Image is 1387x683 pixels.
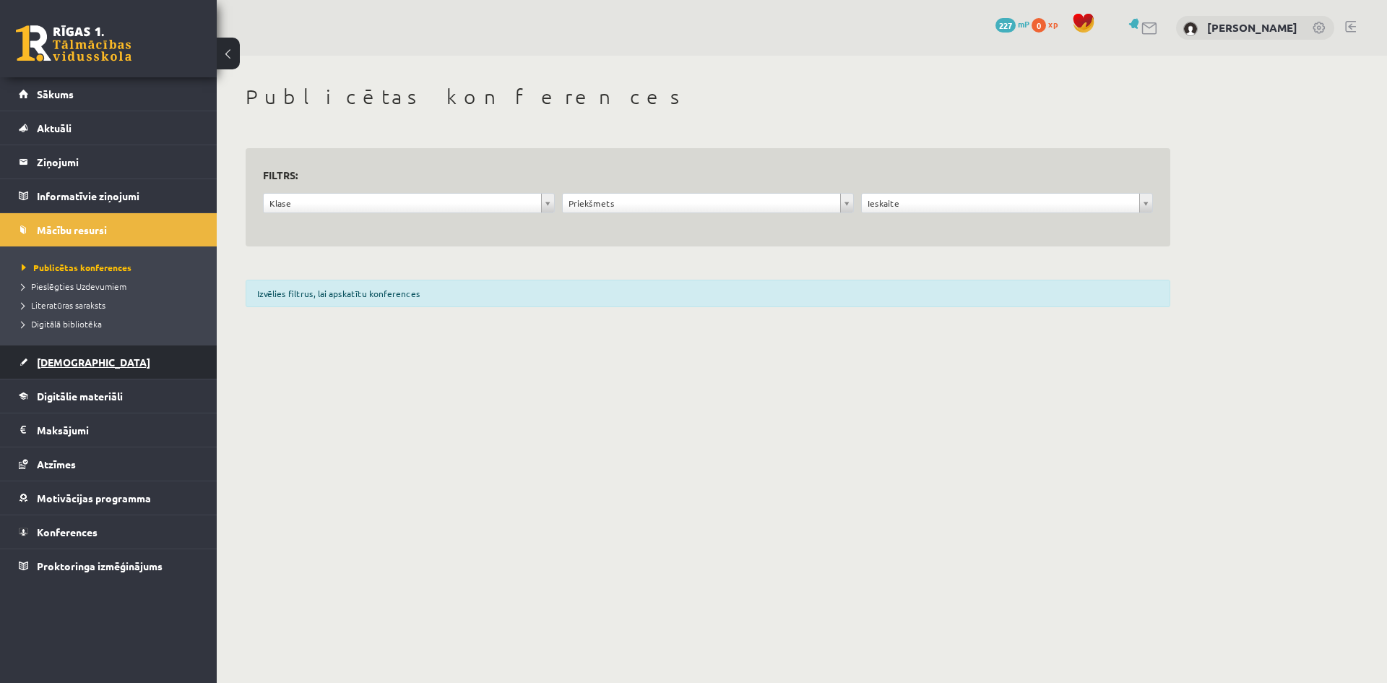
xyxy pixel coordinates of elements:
[19,379,199,413] a: Digitālie materiāli
[246,85,1170,109] h1: Publicētas konferences
[37,458,76,471] span: Atzīmes
[22,280,202,293] a: Pieslēgties Uzdevumiem
[22,298,202,312] a: Literatūras saraksts
[19,145,199,179] a: Ziņojumi
[22,280,126,292] span: Pieslēgties Uzdevumiem
[22,261,202,274] a: Publicētas konferences
[1018,18,1029,30] span: mP
[995,18,1029,30] a: 227 mP
[246,280,1170,307] div: Izvēlies filtrus, lai apskatītu konferences
[22,317,202,330] a: Digitālā bibliotēka
[995,18,1016,33] span: 227
[1183,22,1198,36] img: Aleks Netlavs
[862,194,1152,212] a: Ieskaite
[1048,18,1058,30] span: xp
[19,447,199,481] a: Atzīmes
[269,194,535,212] span: Klase
[37,121,72,134] span: Aktuāli
[37,223,107,236] span: Mācību resursi
[868,194,1133,212] span: Ieskaite
[22,299,105,311] span: Literatūras saraksts
[19,77,199,111] a: Sākums
[19,413,199,447] a: Maksājumi
[1032,18,1046,33] span: 0
[264,194,554,212] a: Klase
[19,179,199,212] a: Informatīvie ziņojumi
[19,515,199,549] a: Konferences
[19,111,199,145] a: Aktuāli
[1207,20,1297,35] a: [PERSON_NAME]
[37,87,74,100] span: Sākums
[569,194,834,212] span: Priekšmets
[37,179,199,212] legend: Informatīvie ziņojumi
[16,25,131,61] a: Rīgas 1. Tālmācības vidusskola
[37,390,123,403] span: Digitālie materiāli
[19,549,199,583] a: Proktoringa izmēģinājums
[19,481,199,515] a: Motivācijas programma
[37,356,150,369] span: [DEMOGRAPHIC_DATA]
[1032,18,1065,30] a: 0 xp
[563,194,853,212] a: Priekšmets
[263,166,1136,185] h3: Filtrs:
[37,145,199,179] legend: Ziņojumi
[22,318,102,330] span: Digitālā bibliotēka
[22,262,131,273] span: Publicētas konferences
[19,345,199,379] a: [DEMOGRAPHIC_DATA]
[19,213,199,246] a: Mācību resursi
[37,559,163,572] span: Proktoringa izmēģinājums
[37,413,199,447] legend: Maksājumi
[37,525,98,538] span: Konferences
[37,491,151,504] span: Motivācijas programma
